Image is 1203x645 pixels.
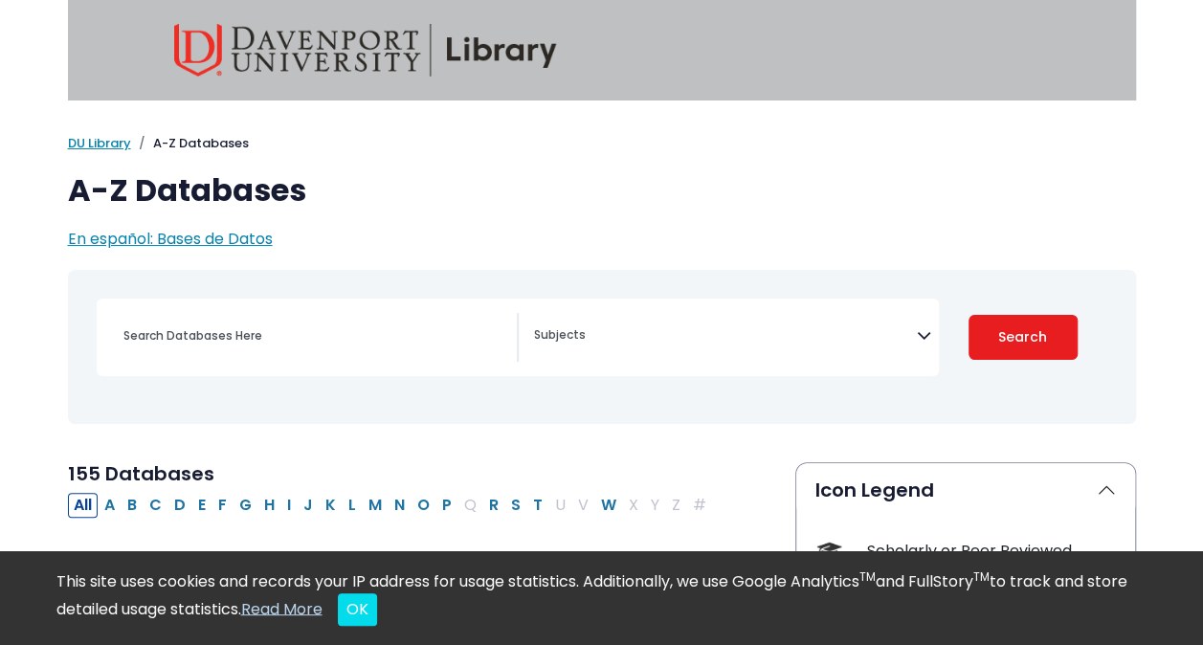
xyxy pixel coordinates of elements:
[859,568,876,585] sup: TM
[338,593,377,626] button: Close
[534,329,917,345] textarea: Search
[343,493,362,518] button: Filter Results L
[144,493,167,518] button: Filter Results C
[122,493,143,518] button: Filter Results B
[595,493,622,518] button: Filter Results W
[298,493,319,518] button: Filter Results J
[867,540,1116,563] div: Scholarly or Peer Reviewed
[234,493,257,518] button: Filter Results G
[99,493,121,518] button: Filter Results A
[281,493,297,518] button: Filter Results I
[168,493,191,518] button: Filter Results D
[816,538,842,564] img: Icon Scholarly or Peer Reviewed
[174,24,557,77] img: Davenport University Library
[505,493,526,518] button: Filter Results S
[112,322,517,349] input: Search database by title or keyword
[436,493,457,518] button: Filter Results P
[68,493,98,518] button: All
[389,493,411,518] button: Filter Results N
[320,493,342,518] button: Filter Results K
[56,570,1147,626] div: This site uses cookies and records your IP address for usage statistics. Additionally, we use Goo...
[68,460,214,487] span: 155 Databases
[241,597,323,619] a: Read More
[412,493,435,518] button: Filter Results O
[483,493,504,518] button: Filter Results R
[68,493,714,515] div: Alpha-list to filter by first letter of database name
[796,463,1135,517] button: Icon Legend
[212,493,233,518] button: Filter Results F
[68,270,1136,424] nav: Search filters
[973,568,990,585] sup: TM
[527,493,548,518] button: Filter Results T
[68,172,1136,209] h1: A-Z Databases
[192,493,212,518] button: Filter Results E
[68,548,772,577] h3: A
[363,493,388,518] button: Filter Results M
[68,134,131,152] a: DU Library
[969,315,1078,360] button: Submit for Search Results
[131,134,249,153] li: A-Z Databases
[68,134,1136,153] nav: breadcrumb
[258,493,280,518] button: Filter Results H
[68,228,273,250] a: En español: Bases de Datos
